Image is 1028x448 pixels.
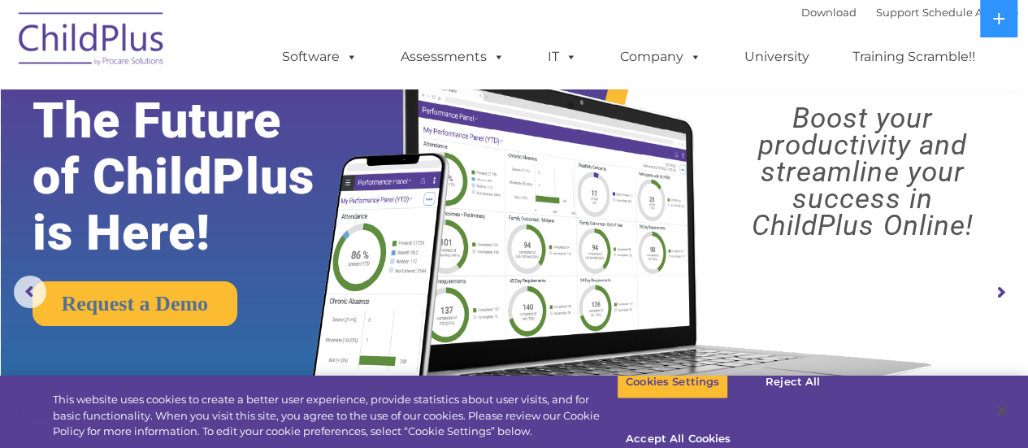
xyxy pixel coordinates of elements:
[617,365,728,399] button: Cookies Settings
[710,105,1015,239] rs-layer: Boost your productivity and streamline your success in ChildPlus Online!
[11,1,173,82] img: ChildPlus by Procare Solutions
[836,41,991,73] a: Training Scramble!!
[728,41,826,73] a: University
[33,93,361,261] rs-layer: The Future of ChildPlus is Here!
[922,6,1018,19] a: Schedule A Demo
[604,41,718,73] a: Company
[801,6,1018,19] font: |
[801,6,857,19] a: Download
[384,41,521,73] a: Assessments
[266,41,374,73] a: Software
[984,393,1020,428] button: Close
[531,41,593,73] a: IT
[53,392,617,440] div: This website uses cookies to create a better user experience, provide statistics about user visit...
[876,6,919,19] a: Support
[742,365,844,399] button: Reject All
[33,281,238,326] a: Request a Demo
